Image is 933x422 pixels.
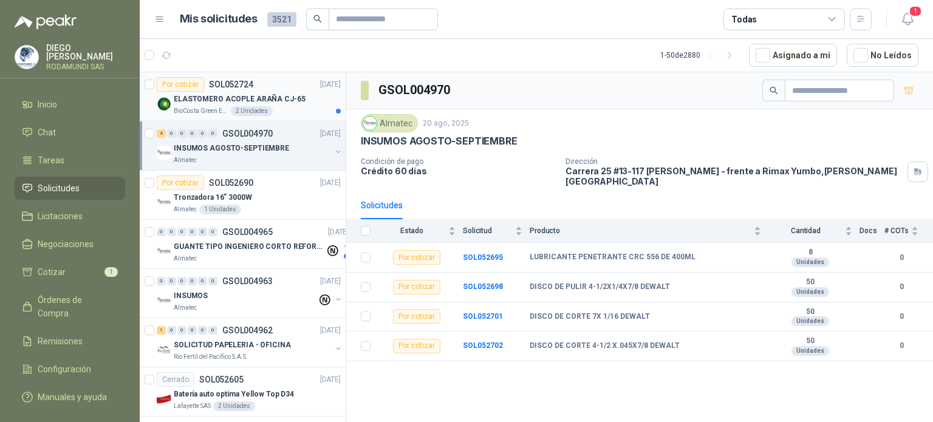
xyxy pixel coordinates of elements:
[167,228,176,236] div: 0
[157,372,194,387] div: Cerrado
[188,228,197,236] div: 0
[530,282,670,292] b: DISCO DE PULIR 4-1/2X1/4X7/8 DEWALT
[530,219,768,243] th: Producto
[361,135,518,148] p: INSUMOS AGOSTO-SEPTIEMBRE
[15,260,125,284] a: Cotizar1
[768,307,852,317] b: 50
[199,205,241,214] div: 1 Unidades
[38,126,56,139] span: Chat
[15,330,125,353] a: Remisiones
[731,13,757,26] div: Todas
[38,98,57,111] span: Inicio
[157,342,171,357] img: Company Logo
[566,166,903,186] p: Carrera 25 #13-117 [PERSON_NAME] - frente a Rimax Yumbo , [PERSON_NAME][GEOGRAPHIC_DATA]
[393,309,440,324] div: Por cotizar
[320,374,341,386] p: [DATE]
[198,228,207,236] div: 0
[749,44,837,67] button: Asignado a mi
[463,312,503,321] a: SOL052701
[157,77,204,92] div: Por cotizar
[198,326,207,335] div: 0
[174,155,197,165] p: Almatec
[222,277,273,285] p: GSOL004963
[884,252,918,264] b: 0
[177,326,186,335] div: 0
[157,175,204,190] div: Por cotizar
[157,228,166,236] div: 0
[463,219,530,243] th: Solicitud
[768,336,852,346] b: 50
[15,205,125,228] a: Licitaciones
[15,121,125,144] a: Chat
[463,282,503,291] a: SOL052698
[188,326,197,335] div: 0
[188,129,197,138] div: 0
[198,129,207,138] div: 0
[791,287,829,297] div: Unidades
[463,341,503,350] a: SOL052702
[174,290,208,302] p: INSUMOS
[199,375,244,384] p: SOL052605
[222,129,273,138] p: GSOL004970
[463,226,513,235] span: Solicitud
[209,80,253,89] p: SOL052724
[46,63,125,70] p: RODAMUNDI SAS
[174,205,197,214] p: Almatec
[188,277,197,285] div: 0
[768,226,842,235] span: Cantidad
[768,277,852,287] b: 50
[46,44,125,61] p: DIEGO [PERSON_NAME]
[222,228,273,236] p: GSOL004965
[361,166,556,176] p: Crédito 60 días
[313,15,322,23] span: search
[909,5,922,17] span: 1
[770,86,778,95] span: search
[15,177,125,200] a: Solicitudes
[174,303,197,313] p: Almatec
[157,326,166,335] div: 1
[140,171,346,220] a: Por cotizarSOL052690[DATE] Company LogoTronzadora 16” 3000WAlmatec1 Unidades
[209,179,253,187] p: SOL052690
[530,226,751,235] span: Producto
[157,244,171,259] img: Company Logo
[174,254,197,264] p: Almatec
[791,346,829,356] div: Unidades
[320,276,341,287] p: [DATE]
[208,277,217,285] div: 0
[847,44,918,67] button: No Leídos
[140,72,346,121] a: Por cotizarSOL052724[DATE] Company LogoELASTOMERO ACOPLE ARAÑA CJ-65BioCosta Green Energy S.A.S2 ...
[320,79,341,90] p: [DATE]
[38,154,64,167] span: Tareas
[174,106,228,116] p: BioCosta Green Energy S.A.S
[174,241,325,253] p: GUANTE TIPO INGENIERO CORTO REFORZADO
[177,228,186,236] div: 0
[38,335,83,348] span: Remisiones
[38,293,114,320] span: Órdenes de Compra
[38,209,83,223] span: Licitaciones
[328,226,349,238] p: [DATE]
[38,237,94,251] span: Negociaciones
[320,177,341,189] p: [DATE]
[157,97,171,111] img: Company Logo
[157,293,171,308] img: Company Logo
[157,277,166,285] div: 0
[157,129,166,138] div: 4
[15,15,77,29] img: Logo peakr
[104,267,118,277] span: 1
[393,339,440,353] div: Por cotizar
[15,46,38,69] img: Company Logo
[791,316,829,326] div: Unidades
[167,326,176,335] div: 0
[140,367,346,417] a: CerradoSOL052605[DATE] Company LogoBatería auto optima Yellow Top D34Lafayette SAS2 Unidades
[174,192,252,203] p: Tronzadora 16” 3000W
[177,129,186,138] div: 0
[174,352,248,362] p: Rio Fertil del Pacífico S.A.S.
[38,362,91,376] span: Configuración
[361,114,418,132] div: Almatec
[378,81,452,100] h3: GSOL004970
[38,182,80,195] span: Solicitudes
[174,339,291,351] p: SOLICITUD PAPELERIA - OFICINA
[791,257,829,267] div: Unidades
